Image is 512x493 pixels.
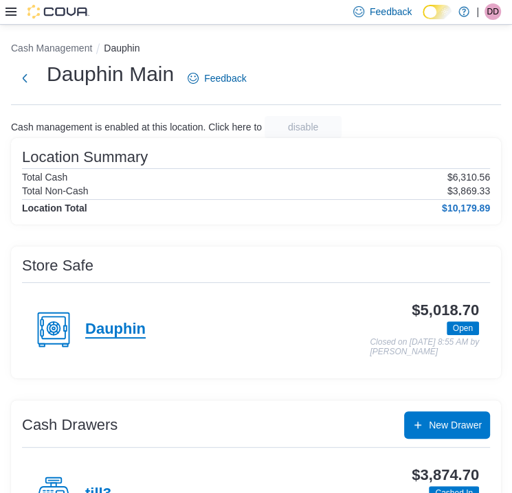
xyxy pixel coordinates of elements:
p: $3,869.33 [447,185,490,196]
input: Dark Mode [423,5,452,19]
h3: $5,018.70 [412,302,479,319]
h3: Cash Drawers [22,417,118,433]
button: disable [265,116,342,138]
p: | [476,3,479,20]
a: Feedback [182,65,252,92]
span: disable [288,120,318,134]
button: Dauphin [104,43,140,54]
button: Cash Management [11,43,92,54]
span: Feedback [370,5,412,19]
h4: $10,179.89 [442,203,490,214]
p: Cash management is enabled at this location. Click here to [11,122,262,133]
span: Feedback [204,71,246,85]
span: Open [453,322,473,334]
nav: An example of EuiBreadcrumbs [11,41,501,58]
p: Closed on [DATE] 8:55 AM by [PERSON_NAME] [370,338,479,356]
button: Next [11,65,38,92]
div: Darian Demeria [485,3,501,20]
img: Cova [27,5,89,19]
h4: Dauphin [85,321,146,339]
h3: Store Safe [22,257,93,274]
h6: Total Non-Cash [22,185,89,196]
h3: Location Summary [22,149,148,165]
span: Open [447,321,479,335]
p: $6,310.56 [447,172,490,183]
h3: $3,874.70 [412,467,479,483]
button: New Drawer [404,411,490,439]
span: Dark Mode [423,19,423,20]
span: DD [487,3,498,20]
span: New Drawer [429,418,482,432]
h1: Dauphin Main [47,60,174,88]
h6: Total Cash [22,172,67,183]
h4: Location Total [22,203,87,214]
